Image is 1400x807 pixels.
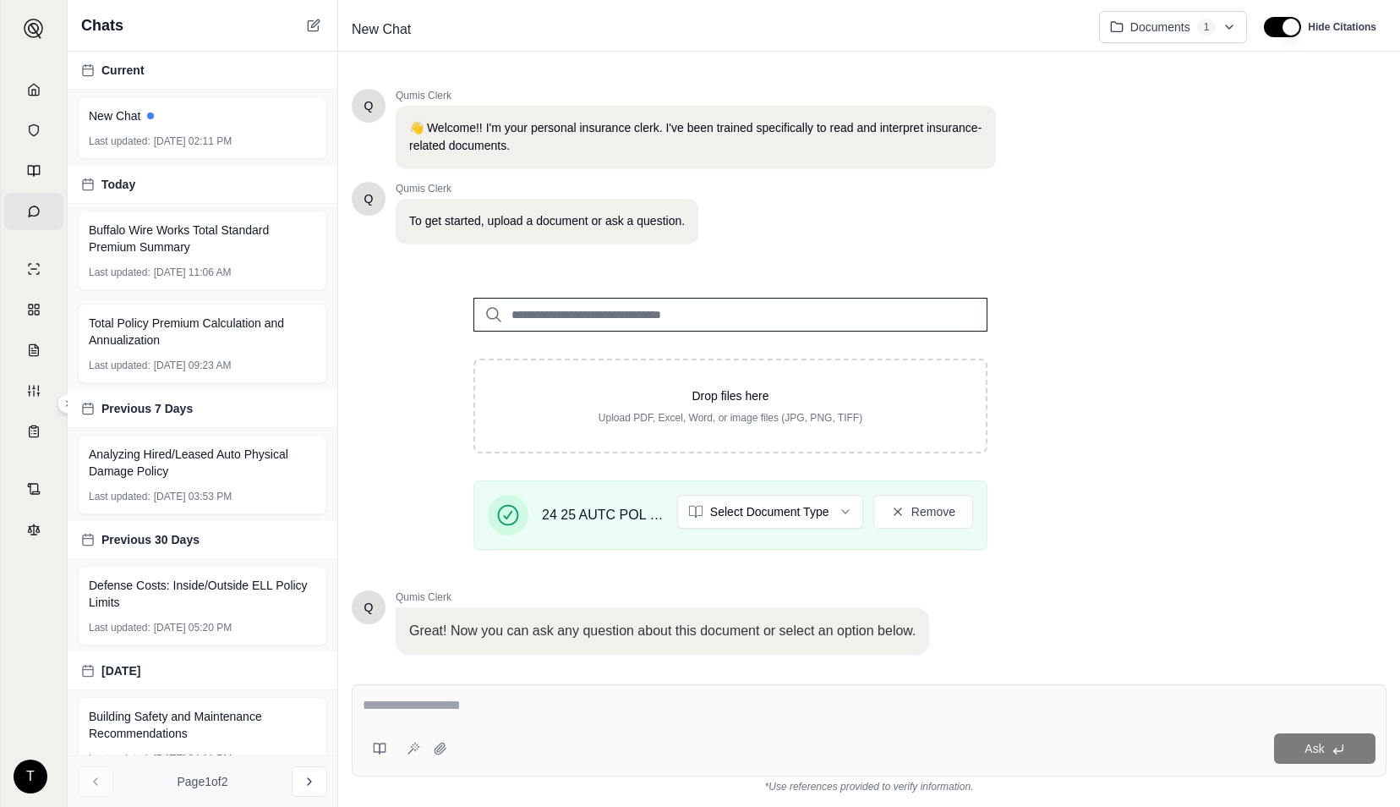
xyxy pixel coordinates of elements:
p: Great! Now you can ask any question about this document or select an option below. [409,621,916,641]
p: Upload PDF, Excel, Word, or image files (JPG, PNG, TIFF) [502,411,959,425]
span: [DATE] 09:23 AM [154,359,232,372]
p: 👋 Welcome!! I'm your personal insurance clerk. I've been trained specifically to read and interpr... [409,119,982,155]
a: Chat [4,193,63,230]
div: T [14,760,47,793]
span: Ask [1304,742,1324,755]
a: Legal Search Engine [4,511,63,548]
p: Drop files here [502,387,959,404]
a: Single Policy [4,250,63,288]
span: [DATE] [101,662,140,679]
span: Current [101,62,145,79]
span: Qumis Clerk [396,89,996,102]
span: [DATE] 05:20 PM [154,621,232,634]
a: Claim Coverage [4,332,63,369]
span: Building Safety and Maintenance Recommendations [89,708,316,742]
a: Contract Analysis [4,470,63,508]
button: New Chat [304,15,324,36]
p: To get started, upload a document or ask a question. [409,212,685,230]
span: Last updated: [89,134,150,148]
a: Coverage Table [4,413,63,450]
button: Remove [873,495,973,529]
a: Documents Vault [4,112,63,149]
span: Hide Citations [1308,20,1376,34]
span: Last updated: [89,359,150,372]
span: New Chat [345,16,418,43]
span: Page 1 of 2 [178,773,228,790]
span: Chats [81,14,123,37]
span: Buffalo Wire Works Total Standard Premium Summary [89,222,316,255]
button: Expand sidebar [57,393,78,414]
span: New Chat [89,107,140,124]
span: Hello [364,97,374,114]
span: 24 25 AUTC POL 102824 pol#BA-2X360351-24-14-G.pdf [542,505,664,525]
span: Hello [364,190,374,207]
div: *Use references provided to verify information. [352,777,1386,793]
span: [DATE] 02:11 PM [154,134,232,148]
img: Expand sidebar [24,19,44,39]
a: Custom Report [4,372,63,409]
span: 1 [1197,19,1217,36]
span: Analyzing Hired/Leased Auto Physical Damage Policy [89,446,316,480]
button: Expand sidebar [17,12,51,46]
span: Documents [1130,19,1190,36]
span: Last updated: [89,752,150,766]
button: Ask [1274,733,1375,764]
div: Edit Title [345,16,1086,43]
span: Previous 30 Days [101,531,200,548]
span: Defense Costs: Inside/Outside ELL Policy Limits [89,577,316,611]
span: Qumis Clerk [396,182,698,195]
span: [DATE] 03:53 PM [154,490,232,503]
a: Policy Comparisons [4,291,63,328]
span: Today [101,176,135,193]
span: Last updated: [89,266,150,279]
button: Documents1 [1099,11,1248,43]
span: Last updated: [89,621,150,634]
span: Qumis Clerk [396,590,929,604]
span: Total Policy Premium Calculation and Annualization [89,315,316,349]
span: [DATE] 04:11 PM [154,752,232,766]
span: Previous 7 Days [101,400,193,417]
span: [DATE] 11:06 AM [154,266,232,279]
span: Last updated: [89,490,150,503]
a: Home [4,71,63,108]
span: Hello [364,599,374,616]
a: Prompt Library [4,152,63,189]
